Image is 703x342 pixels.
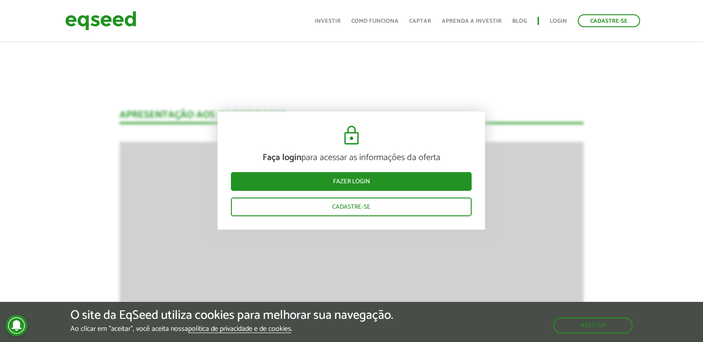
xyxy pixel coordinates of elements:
a: Fazer login [231,172,472,191]
p: Ao clicar em "aceitar", você aceita nossa . [70,325,393,333]
img: cadeado.svg [341,125,362,146]
img: EqSeed [65,9,136,33]
a: Como funciona [351,18,399,24]
a: Blog [512,18,527,24]
a: Login [550,18,567,24]
a: Cadastre-se [578,14,640,27]
button: Aceitar [553,317,633,334]
strong: Faça login [263,150,301,165]
a: Investir [315,18,341,24]
a: Captar [409,18,431,24]
p: para acessar as informações da oferta [231,152,472,163]
h5: O site da EqSeed utiliza cookies para melhorar sua navegação. [70,309,393,322]
a: Cadastre-se [231,198,472,216]
a: Aprenda a investir [442,18,502,24]
a: política de privacidade e de cookies [188,326,291,333]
